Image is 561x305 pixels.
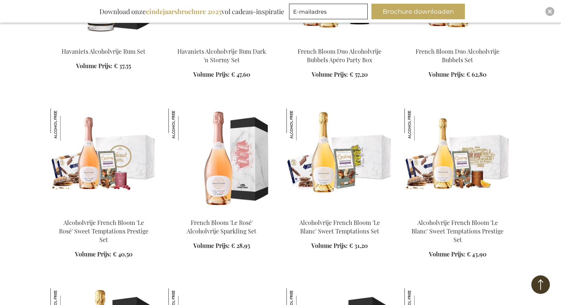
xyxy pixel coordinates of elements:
[75,250,111,258] span: Volume Prijs:
[76,62,131,70] a: Volume Prijs: € 37,55
[286,209,393,216] a: French Bloom 'Le Blanc' non-alcoholic Sparkling Sweet Temptations Set Alcoholvrije French Bloom '...
[404,38,511,45] a: French Bloom Duo non-alcoholic Sparkling Set
[404,209,511,216] a: French Bloom 'Le Blanc' non-alcoholic Sparkling Sweet Temptations Prestige Set Alcoholvrije Frenc...
[50,109,157,212] img: French Bloom 'Le Rosé' non-alcoholic Sparkling Sweet Temptations Prestige Set
[50,38,157,45] a: Havaniets non-alcoholic Rum Set
[168,38,275,45] a: Havaniets non-alcoholic Rum Dark 'n Stormy Set
[429,70,465,78] span: Volume Prijs:
[193,70,250,79] a: Volume Prijs: € 47,60
[75,250,132,259] a: Volume Prijs: € 40,50
[193,70,230,78] span: Volume Prijs:
[286,38,393,45] a: French Bloom Duo non-alcoholic Sparkling Apéro Party Box
[113,250,132,258] span: € 40,50
[76,62,112,70] span: Volume Prijs:
[299,219,380,235] a: Alcoholvrije French Bloom 'Le Blanc' Sweet Temptations Set
[231,242,250,249] span: € 28,95
[312,70,348,78] span: Volume Prijs:
[231,70,250,78] span: € 47,60
[548,9,552,14] img: Close
[50,109,82,140] img: Alcoholvrije French Bloom 'Le Rosé' Sweet Temptations Prestige Set
[350,70,368,78] span: € 57,20
[429,250,465,258] span: Volume Prijs:
[416,47,499,64] a: French Bloom Duo Alcoholvrije Bubbels Set
[59,219,148,243] a: Alcoholvrije French Bloom 'Le Rosé' Sweet Temptations Prestige Set
[466,70,486,78] span: € 62,80
[168,109,275,212] img: French Bloom 'Le Rosé' non-alcoholic Sparkling Set
[114,62,131,70] span: € 37,55
[411,219,503,243] a: Alcoholvrije French Bloom 'Le Blanc' Sweet Temptations Prestige Set
[404,109,436,140] img: Alcoholvrije French Bloom 'Le Blanc' Sweet Temptations Prestige Set
[50,209,157,216] a: French Bloom 'Le Rosé' non-alcoholic Sparkling Sweet Temptations Prestige Set Alcoholvrije Frenc...
[286,109,318,140] img: Alcoholvrije French Bloom 'Le Blanc' Sweet Temptations Set
[545,7,554,16] div: Close
[62,47,145,55] a: Havaniets Alcoholvrije Rum Set
[429,250,486,259] a: Volume Prijs: € 43,90
[168,209,275,216] a: French Bloom 'Le Rosé' non-alcoholic Sparkling Set French Bloom 'Le Rosé' Alcoholvrije Sparkling...
[349,242,368,249] span: € 31,20
[311,242,368,250] a: Volume Prijs: € 31,20
[96,4,288,19] div: Download onze vol cadeau-inspiratie
[298,47,381,64] a: French Bloom Duo Alcoholvrije Bubbels Apéro Party Box
[187,219,256,235] a: French Bloom 'Le Rosé' Alcoholvrije Sparkling Set
[168,109,200,140] img: French Bloom 'Le Rosé' Alcoholvrije Sparkling Set
[311,242,348,249] span: Volume Prijs:
[193,242,230,249] span: Volume Prijs:
[467,250,486,258] span: € 43,90
[429,70,486,79] a: Volume Prijs: € 62,80
[404,109,511,212] img: French Bloom 'Le Blanc' non-alcoholic Sparkling Sweet Temptations Prestige Set
[193,242,250,250] a: Volume Prijs: € 28,95
[371,4,465,19] button: Brochure downloaden
[286,109,393,212] img: French Bloom 'Le Blanc' non-alcoholic Sparkling Sweet Temptations Set
[177,47,266,64] a: Havaniets Alcoholvrije Rum Dark 'n Stormy Set
[312,70,368,79] a: Volume Prijs: € 57,20
[289,4,370,21] form: marketing offers and promotions
[289,4,368,19] input: E-mailadres
[146,7,222,16] b: eindejaarsbrochure 2025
